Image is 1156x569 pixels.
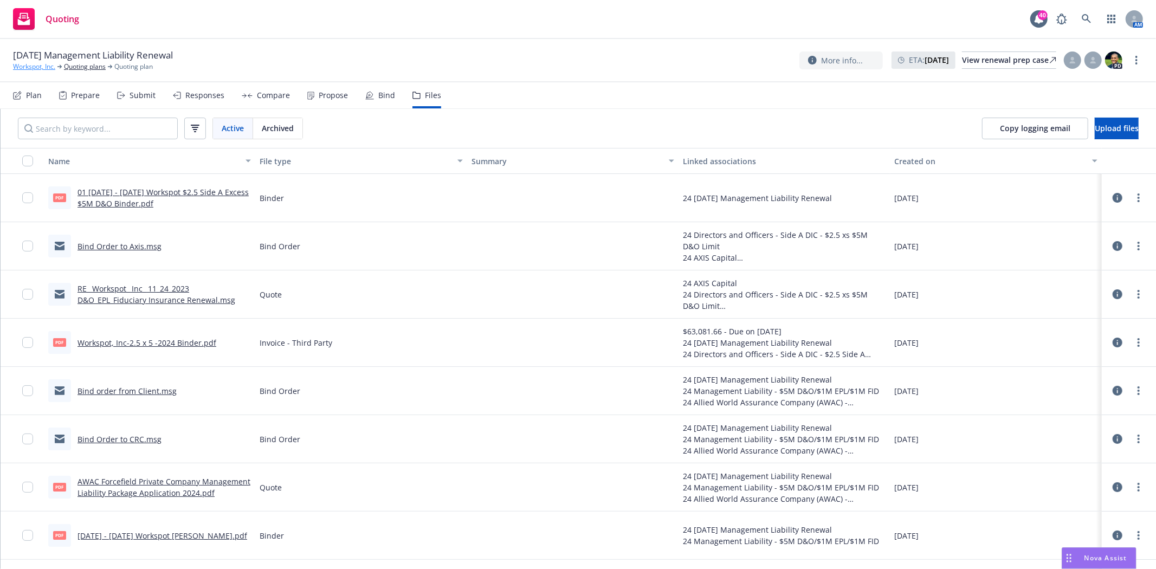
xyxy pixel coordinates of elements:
[78,283,235,305] a: RE_ Workspot_ Inc_ 11_24_2023 D&O_EPL_Fiduciary Insurance Renewal.msg
[22,482,33,493] input: Toggle Row Selected
[260,434,300,445] span: Bind Order
[13,62,55,72] a: Workspot, Inc.
[683,422,886,434] div: 24 [DATE] Management Liability Renewal
[378,91,395,100] div: Bind
[1062,548,1076,568] div: Drag to move
[78,531,247,541] a: [DATE] - [DATE] Workspot [PERSON_NAME].pdf
[1132,240,1145,253] a: more
[890,148,1102,174] button: Created on
[895,241,919,252] span: [DATE]
[1132,384,1145,397] a: more
[1132,191,1145,204] a: more
[962,52,1056,68] div: View renewal prep case
[683,337,886,348] div: 24 [DATE] Management Liability Renewal
[1062,547,1136,569] button: Nova Assist
[78,241,162,251] a: Bind Order to Axis.msg
[64,62,106,72] a: Quoting plans
[260,156,450,167] div: File type
[982,118,1088,139] button: Copy logging email
[683,535,879,547] div: 24 Management Liability - $5M D&O/$1M EPL/$1M FID
[1101,8,1122,30] a: Switch app
[1051,8,1073,30] a: Report a Bug
[425,91,441,100] div: Files
[257,91,290,100] div: Compare
[683,445,886,456] div: 24 Allied World Assurance Company (AWAC) - Employment Practices Liability - $1M, Directors and Of...
[1132,432,1145,445] a: more
[679,148,890,174] button: Linked associations
[262,122,294,134] span: Archived
[683,252,886,263] div: 24 AXIS Capital
[13,49,173,62] span: [DATE] Management Liability Renewal
[895,156,1086,167] div: Created on
[683,524,879,535] div: 24 [DATE] Management Liability Renewal
[683,434,886,445] div: 24 Management Liability - $5M D&O/$1M EPL/$1M FID
[683,229,886,252] div: 24 Directors and Officers - Side A DIC - $2.5 xs $5M D&O Limit
[1000,123,1070,133] span: Copy logging email
[683,192,832,204] div: 24 [DATE] Management Liability Renewal
[53,531,66,539] span: pdf
[78,434,162,444] a: Bind Order to CRC.msg
[1132,336,1145,349] a: more
[114,62,153,72] span: Quoting plan
[26,91,42,100] div: Plan
[260,241,300,252] span: Bind Order
[895,385,919,397] span: [DATE]
[319,91,348,100] div: Propose
[22,192,33,203] input: Toggle Row Selected
[44,148,255,174] button: Name
[683,277,886,289] div: 24 AXIS Capital
[22,156,33,166] input: Select all
[22,530,33,541] input: Toggle Row Selected
[962,51,1056,69] a: View renewal prep case
[53,338,66,346] span: pdf
[1132,288,1145,301] a: more
[799,51,883,69] button: More info...
[683,397,886,408] div: 24 Allied World Assurance Company (AWAC) - Employment Practices Liability - $1M, Directors and Of...
[895,289,919,300] span: [DATE]
[18,118,178,139] input: Search by keyword...
[78,338,216,348] a: Workspot, Inc-2.5 x 5 -2024 Binder.pdf
[683,326,886,337] div: $63,081.66 - Due on [DATE]
[1130,54,1143,67] a: more
[683,482,886,493] div: 24 Management Liability - $5M D&O/$1M EPL/$1M FID
[78,476,250,498] a: AWAC Forcefield Private Company Management Liability Package Application 2024.pdf
[1076,8,1097,30] a: Search
[22,385,33,396] input: Toggle Row Selected
[48,156,239,167] div: Name
[22,434,33,444] input: Toggle Row Selected
[260,385,300,397] span: Bind Order
[683,374,886,385] div: 24 [DATE] Management Liability Renewal
[9,4,83,34] a: Quoting
[260,337,332,348] span: Invoice - Third Party
[71,91,100,100] div: Prepare
[46,15,79,23] span: Quoting
[895,530,919,541] span: [DATE]
[925,55,949,65] strong: [DATE]
[683,493,886,505] div: 24 Allied World Assurance Company (AWAC) - Employment Practices Liability - $1M, Directors and Of...
[260,530,284,541] span: Binder
[1132,529,1145,542] a: more
[22,337,33,348] input: Toggle Row Selected
[909,54,949,66] span: ETA :
[895,482,919,493] span: [DATE]
[78,187,249,209] a: 01 [DATE] - [DATE] Workspot $2.5 Side A Excess $5M D&O Binder.pdf
[895,434,919,445] span: [DATE]
[1132,481,1145,494] a: more
[185,91,224,100] div: Responses
[1095,118,1139,139] button: Upload files
[1038,10,1048,20] div: 40
[683,289,886,312] div: 24 Directors and Officers - Side A DIC - $2.5 xs $5M D&O Limit
[895,192,919,204] span: [DATE]
[467,148,679,174] button: Summary
[472,156,662,167] div: Summary
[78,386,177,396] a: Bind order from Client.msg
[1095,123,1139,133] span: Upload files
[895,337,919,348] span: [DATE]
[22,241,33,251] input: Toggle Row Selected
[53,483,66,491] span: pdf
[1105,51,1122,69] img: photo
[130,91,156,100] div: Submit
[260,482,282,493] span: Quote
[1084,553,1127,562] span: Nova Assist
[255,148,467,174] button: File type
